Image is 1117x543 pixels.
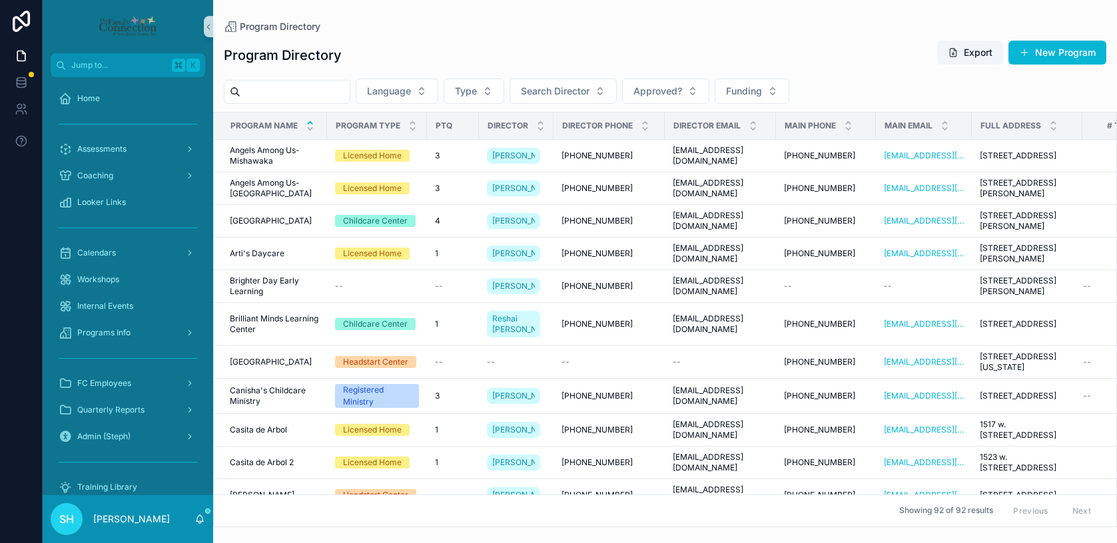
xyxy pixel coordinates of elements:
span: [PHONE_NUMBER] [561,216,633,226]
a: [PERSON_NAME] [487,246,540,262]
a: 1 [435,425,471,435]
a: [STREET_ADDRESS] [980,391,1074,401]
a: [GEOGRAPHIC_DATA] [230,357,319,367]
a: -- [435,490,471,500]
a: Admin (Steph) [51,425,205,449]
a: [PERSON_NAME] [487,422,540,438]
span: Jump to... [71,60,167,71]
span: [PHONE_NUMBER] [561,150,633,161]
span: Angels Among Us-Mishawaka [230,145,319,166]
span: Director Email [673,120,741,131]
a: [PERSON_NAME] [487,484,546,506]
span: [PHONE_NUMBER] [784,490,855,500]
a: [STREET_ADDRESS][US_STATE] [980,351,1074,373]
a: [PHONE_NUMBER] [784,216,868,226]
span: Search Director [521,85,589,98]
span: [PERSON_NAME] [492,490,535,500]
a: Casita de Arbol 2 [230,457,319,468]
a: 1 [435,457,471,468]
span: Director Phone [562,120,633,131]
span: [EMAIL_ADDRESS][DOMAIN_NAME] [673,210,768,232]
span: Main Email [885,120,932,131]
span: Calendars [77,248,116,258]
a: Calendars [51,241,205,265]
span: Funding [726,85,762,98]
span: [PHONE_NUMBER] [784,425,855,435]
span: -- [561,357,569,367]
span: -- [784,281,792,291]
a: [EMAIL_ADDRESS][DOMAIN_NAME] [673,419,768,441]
span: Casita de Arbol 2 [230,457,294,468]
a: [EMAIL_ADDRESS][DOMAIN_NAME] [884,425,964,435]
a: [EMAIL_ADDRESS][DOMAIN_NAME] [673,145,768,166]
a: [PHONE_NUMBER] [784,319,868,329]
span: -- [673,357,681,367]
button: Select Button [622,79,709,104]
span: Type [455,85,477,98]
a: [EMAIL_ADDRESS][DOMAIN_NAME] [884,319,964,329]
a: [EMAIL_ADDRESS][DOMAIN_NAME] [884,183,964,194]
span: -- [487,357,495,367]
a: [PHONE_NUMBER] [561,319,657,329]
div: Licensed Home [343,424,402,436]
a: Canisha's Childcare Ministry [230,385,319,407]
span: -- [435,357,443,367]
a: [PERSON_NAME] [487,454,540,470]
span: [EMAIL_ADDRESS][DOMAIN_NAME] [673,385,768,407]
button: New Program [1008,41,1106,65]
span: Home [77,93,100,104]
a: [STREET_ADDRESS] [980,150,1074,161]
span: Showing 92 of 92 results [899,506,993,516]
span: Full Address [980,120,1041,131]
a: [PHONE_NUMBER] [561,425,657,435]
span: [EMAIL_ADDRESS][DOMAIN_NAME] [673,243,768,264]
a: Childcare Center [335,215,419,227]
a: [PHONE_NUMBER] [561,490,657,500]
a: 3 [435,183,471,194]
a: Licensed Home [335,150,419,162]
a: 1517 w. [STREET_ADDRESS] [980,419,1074,441]
span: FC Employees [77,378,131,389]
span: Brilliant Minds Learning Center [230,313,319,335]
span: -- [435,281,443,291]
a: [EMAIL_ADDRESS][DOMAIN_NAME] [673,178,768,199]
a: [PERSON_NAME] [487,210,546,232]
span: [PHONE_NUMBER] [784,319,855,329]
a: [PHONE_NUMBER] [784,391,868,401]
a: [PERSON_NAME] [487,487,540,503]
span: [PHONE_NUMBER] [784,248,855,259]
a: [PERSON_NAME] [487,148,540,164]
span: SH [59,511,74,527]
span: [STREET_ADDRESS] [980,150,1056,161]
div: Licensed Home [343,248,402,260]
a: [STREET_ADDRESS][PERSON_NAME] [980,178,1074,199]
span: [STREET_ADDRESS][PERSON_NAME] [980,243,1074,264]
span: -- [884,281,892,291]
a: [EMAIL_ADDRESS][DOMAIN_NAME] [884,490,964,500]
div: Headstart Center [343,489,408,501]
a: [EMAIL_ADDRESS][DOMAIN_NAME] [673,313,768,335]
span: K [188,60,198,71]
a: [EMAIL_ADDRESS][DOMAIN_NAME] [673,452,768,473]
a: [EMAIL_ADDRESS][DOMAIN_NAME] [884,357,964,367]
a: -- [673,357,768,367]
a: -- [561,357,657,367]
a: [PERSON_NAME] [230,490,319,500]
button: Select Button [510,79,617,104]
a: [STREET_ADDRESS][PERSON_NAME] [980,275,1074,297]
a: [PHONE_NUMBER] [561,281,657,291]
a: [EMAIL_ADDRESS][DOMAIN_NAME] [673,484,768,506]
a: Licensed Home [335,456,419,468]
span: [PHONE_NUMBER] [784,357,855,367]
a: [EMAIL_ADDRESS][DOMAIN_NAME] [884,150,964,161]
span: Program Type [336,120,400,131]
a: [GEOGRAPHIC_DATA] [230,216,319,226]
a: FC Employees [51,371,205,395]
span: Coaching [77,170,113,181]
span: 3 [435,150,440,161]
